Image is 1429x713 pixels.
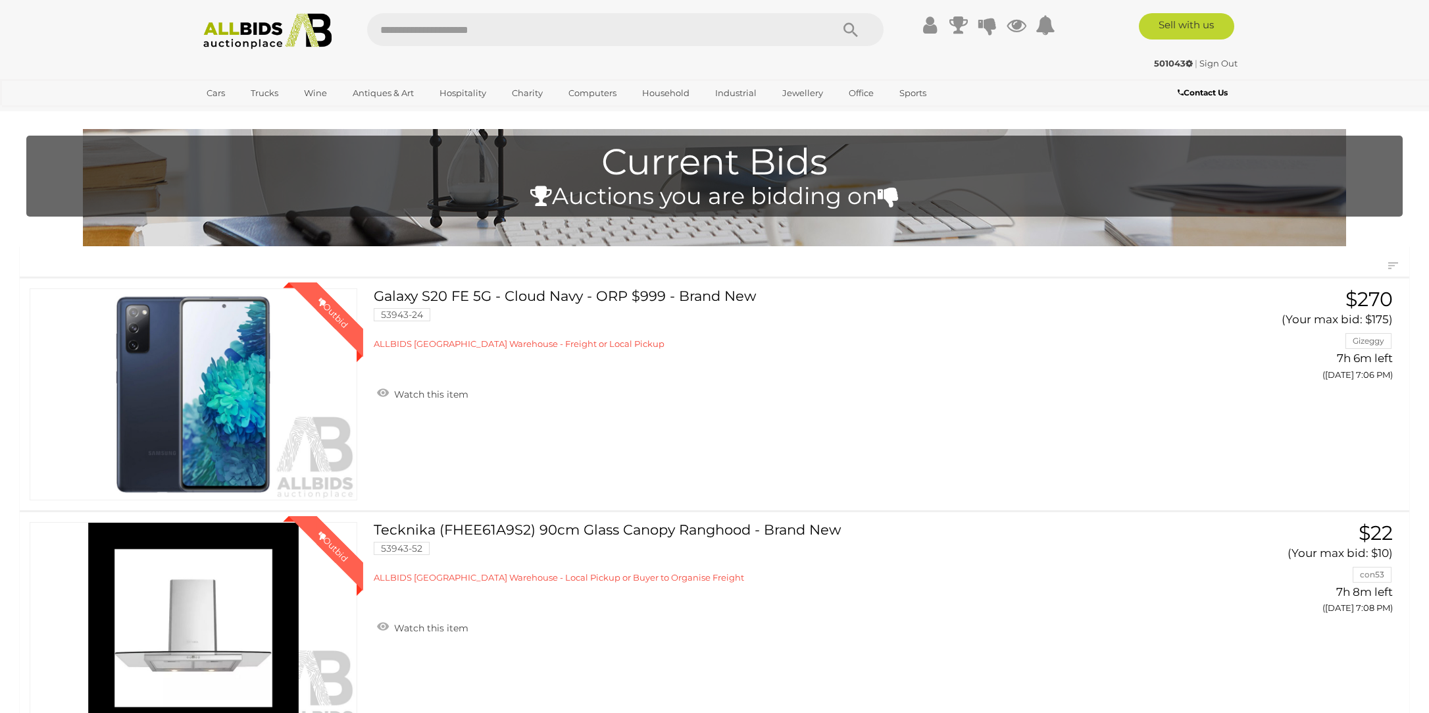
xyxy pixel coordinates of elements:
a: Sports [891,82,935,104]
a: Sign Out [1199,58,1238,68]
a: Galaxy S20 FE 5G - Cloud Navy - ORP $999 - Brand New 53943-24 ALLBIDS [GEOGRAPHIC_DATA] Warehouse... [384,288,1168,350]
a: Industrial [707,82,765,104]
a: Tecknika (FHEE61A9S2) 90cm Glass Canopy Ranghood - Brand New 53943-52 ALLBIDS [GEOGRAPHIC_DATA] W... [384,522,1168,584]
a: Charity [503,82,551,104]
b: Contact Us [1178,88,1228,97]
a: Outbid [30,288,357,500]
h1: Current Bids [33,142,1396,182]
a: Hospitality [431,82,495,104]
a: Cars [198,82,234,104]
a: Wine [295,82,336,104]
a: Antiques & Art [344,82,422,104]
div: Outbid [303,516,363,577]
span: $270 [1345,287,1393,311]
a: Watch this item [374,383,472,403]
a: Sell with us [1139,13,1234,40]
span: $22 [1359,521,1393,545]
a: Watch this item [374,617,472,637]
a: [GEOGRAPHIC_DATA] [198,104,309,126]
a: 501043 [1154,58,1195,68]
a: Contact Us [1178,86,1231,100]
a: Trucks [242,82,287,104]
strong: 501043 [1154,58,1193,68]
a: Jewellery [774,82,832,104]
a: Household [634,82,698,104]
img: Allbids.com.au [196,13,339,49]
div: Outbid [303,282,363,343]
button: Search [818,13,884,46]
h4: Auctions you are bidding on [33,184,1396,209]
a: $22 (Your max bid: $10) con53 7h 8m left ([DATE] 7:08 PM) [1188,522,1396,621]
a: Office [840,82,882,104]
a: $270 (Your max bid: $175) Gizeggy 7h 6m left ([DATE] 7:06 PM) [1188,288,1396,387]
span: Watch this item [391,622,468,634]
span: | [1195,58,1197,68]
span: Watch this item [391,388,468,400]
a: Computers [560,82,625,104]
